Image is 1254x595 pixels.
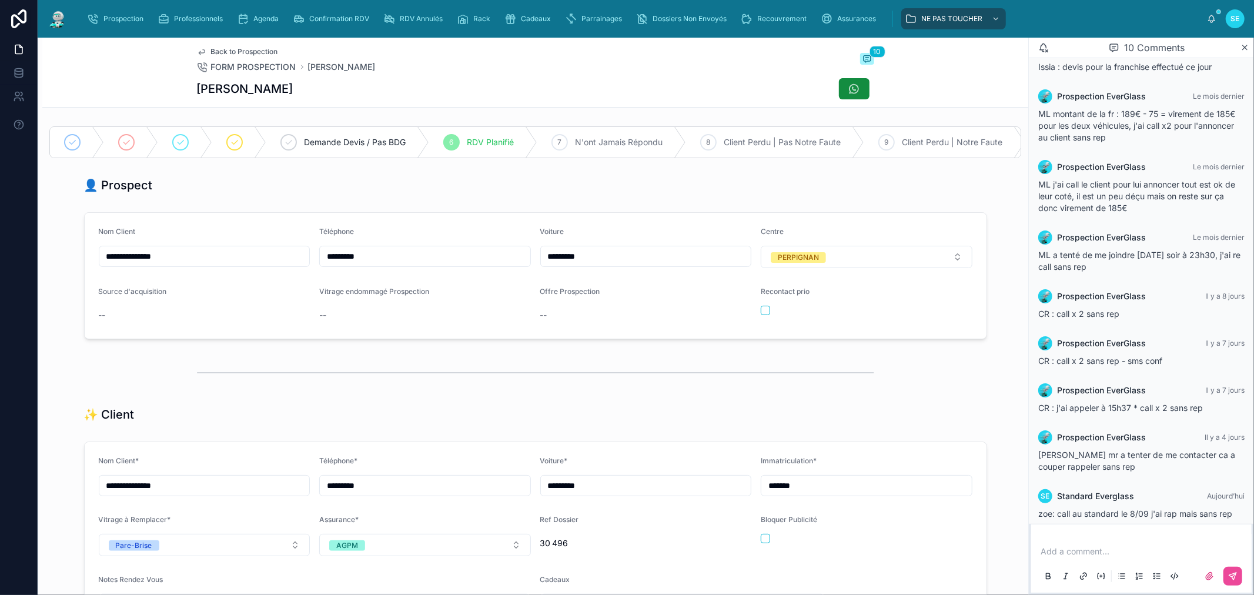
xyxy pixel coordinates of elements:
span: N'ont Jamais Répondu [575,136,663,148]
span: Il y a 7 jours [1205,386,1245,395]
a: Cadeaux [501,8,559,29]
span: Le mois dernier [1193,162,1245,171]
span: Cadeaux [540,575,570,584]
a: Rack [453,8,499,29]
a: RDV Annulés [380,8,451,29]
h1: ✨ Client [84,406,135,423]
span: NE PAS TOUCHER [921,14,982,24]
span: Le mois dernier [1193,92,1245,101]
span: Centre [761,227,784,236]
span: 7 [558,138,562,147]
span: Prospection EverGlass [1057,161,1146,173]
h1: 👤 Prospect [84,177,153,193]
span: 6 [450,138,454,147]
span: Nom Client [99,227,136,236]
span: Dossiers Non Envoyés [653,14,727,24]
span: 8 [707,138,711,147]
span: Prospection EverGlass [1057,91,1146,102]
button: Select Button [99,534,310,556]
span: Rack [473,14,490,24]
span: Ref Dossier [540,515,579,524]
a: Prospection [83,8,152,29]
a: Confirmation RDV [289,8,377,29]
span: -- [540,309,547,321]
span: Parrainages [581,14,622,24]
span: Vitrage à Remplacer* [99,515,171,524]
span: zoe: call au standard le 8/09 j'ai rap mais sans rep [1038,509,1232,519]
span: Demande Devis / Pas BDG [304,136,406,148]
a: FORM PROSPECTION [197,61,296,73]
img: App logo [47,9,68,28]
h1: [PERSON_NAME] [197,81,293,97]
span: Prospection EverGlass [1057,290,1146,302]
span: ML montant de la fr : 189€ - 75 = virement de 185€ pour les deux véhicules, j'ai call x2 pour l'a... [1038,109,1235,142]
span: Le mois dernier [1193,233,1245,242]
span: Il y a 4 jours [1205,433,1245,442]
span: Recontact prio [761,287,810,296]
span: Téléphone* [319,456,357,465]
div: scrollable content [78,6,1207,32]
span: Prospection EverGlass [1057,337,1146,349]
span: SE [1041,492,1050,501]
span: Voiture [540,227,564,236]
span: Assurances [837,14,876,24]
span: CR : call x 2 sans rep [1038,309,1119,319]
a: Agenda [233,8,287,29]
span: Il y a 7 jours [1205,339,1245,347]
span: Il y a 8 jours [1205,292,1245,300]
span: Téléphone [319,227,354,236]
a: Dossiers Non Envoyés [633,8,735,29]
span: Nom Client* [99,456,139,465]
span: CR : j'ai appeler à 15h37 * call x 2 sans rep [1038,403,1203,413]
span: Offre Prospection [540,287,600,296]
span: Back to Prospection [211,47,278,56]
button: 10 [860,53,874,67]
span: Professionnels [174,14,223,24]
span: 9 [885,138,889,147]
span: Prospection [103,14,143,24]
div: PERPIGNAN [778,252,819,263]
a: Back to Prospection [197,47,278,56]
span: Cadeaux [521,14,551,24]
a: [PERSON_NAME] [308,61,376,73]
span: Agenda [253,14,279,24]
div: AGPM [336,540,358,551]
button: Select Button [761,246,972,268]
span: -- [319,309,326,321]
span: ML a tenté de me joindre [DATE] soir à 23h30, j'ai re call sans rep [1038,250,1240,272]
a: Recouvrement [737,8,815,29]
span: Vitrage endommagé Prospection [319,287,429,296]
a: Professionnels [154,8,231,29]
span: FORM PROSPECTION [211,61,296,73]
span: CR : call x 2 sans rep - sms conf [1038,356,1162,366]
span: Prospection EverGlass [1057,385,1146,396]
span: Confirmation RDV [309,14,369,24]
span: RDV Planifié [467,136,514,148]
a: Assurances [817,8,884,29]
span: RDV Annulés [400,14,443,24]
span: SE [1231,14,1240,24]
span: Assurance* [319,515,359,524]
span: 10 Comments [1124,41,1185,55]
span: Prospection EverGlass [1057,432,1146,443]
span: [PERSON_NAME] mr a tenter de me contacter ca a couper rappeler sans rep [1038,450,1235,472]
span: Issia : devis pour la franchise effectué ce jour [1038,62,1212,72]
span: Standard Everglass [1057,490,1134,502]
span: Recouvrement [757,14,807,24]
span: Client Perdu | Notre Faute [902,136,1002,148]
span: Voiture* [540,456,568,465]
div: Pare-Brise [116,540,152,551]
span: -- [99,309,106,321]
span: Prospection EverGlass [1057,232,1146,243]
button: Select Button [319,534,531,556]
a: NE PAS TOUCHER [901,8,1006,29]
span: Source d'acquisition [99,287,167,296]
span: Notes Rendez Vous [99,575,163,584]
span: Bloquer Publicité [761,515,817,524]
span: 30 496 [540,537,752,549]
span: 10 [870,46,885,58]
a: Parrainages [561,8,630,29]
span: Immatriculation* [761,456,817,465]
span: ML j'ai call le client pour lui annoncer tout est ok de leur coté, il est un peu déçu mais on res... [1038,179,1235,213]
